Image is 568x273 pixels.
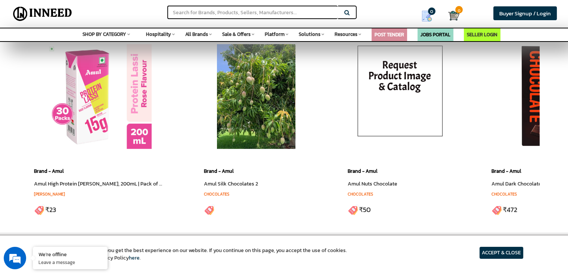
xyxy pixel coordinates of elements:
[299,31,320,38] span: Solutions
[491,204,503,215] img: inneed-price-tag.png
[491,168,521,175] a: Brand - Amul
[122,4,140,22] div: Minimize live chat window
[421,10,432,22] img: Show My Quotes
[45,247,347,262] article: We use cookies to ensure you get the best experience on our website. If you continue on this page...
[348,37,452,149] img: inneed-image-na.png
[204,44,308,149] img: 75100-large_default.jpg
[479,247,523,259] article: ACCEPT & CLOSE
[109,215,136,225] em: Submit
[34,168,64,175] a: Brand - Amul
[420,31,450,38] a: JOBS PORTAL
[467,31,497,38] a: SELLER LOGIN
[204,191,229,197] a: Chocolates
[45,205,49,215] span: ₹
[411,7,448,25] a: my Quotes 0
[348,191,373,197] a: Chocolates
[448,7,454,24] a: Cart 0
[491,180,554,188] a: Amul Dark Chocolate, 150g
[493,6,557,20] a: Buyer Signup / Login
[10,4,75,23] img: Inneed.Market
[507,205,517,215] ins: 472
[491,191,517,197] a: Chocolates
[448,10,459,21] img: Cart
[335,31,357,38] span: Resources
[265,31,285,38] span: Platform
[34,191,65,197] a: [PERSON_NAME]
[49,205,56,215] ins: 23
[348,180,397,188] a: Amul Nuts Chocolate
[348,204,359,215] img: inneed-price-tag.png
[204,180,258,188] a: Amul Silk Chocolates 2
[4,188,142,215] textarea: Type your message and click 'Submit'
[359,205,363,215] span: ₹
[204,168,234,175] a: Brand - Amul
[428,7,435,15] span: 0
[375,31,404,38] a: POST TENDER
[38,259,102,266] p: Leave a message
[503,205,507,215] span: ₹
[39,42,125,52] div: Leave a message
[13,45,31,49] img: logo_Zg8I0qSkbAqR2WFHt3p6CTuqpyXMFPubPcD2OT02zFN43Cy9FUNNG3NEPhM_Q1qe_.png
[185,31,208,38] span: All Brands
[34,180,165,188] a: Amul High Protein [PERSON_NAME], 200mL | Pack of 30
[167,6,338,19] input: Search for Brands, Products, Sellers, Manufacturers...
[47,44,152,149] img: 75425-large_default.jpg
[34,204,45,215] img: inneed-price-tag.png
[52,181,57,185] img: salesiqlogo_leal7QplfZFryJ6FIlVepeu7OftD7mt8q6exU6-34PB8prfIgodN67KcxXM9Y7JQ_.png
[499,9,551,18] span: Buyer Signup / Login
[455,6,463,13] span: 0
[38,251,102,258] div: We're offline
[59,180,95,185] em: Driven by SalesIQ
[129,254,140,262] a: here
[83,31,126,38] span: SHOP BY CATEGORY
[204,204,215,215] img: inneed-price-tag.png
[348,168,378,175] a: Brand - Amul
[363,205,371,215] ins: 50
[16,86,130,162] span: We are offline. Please leave us a message.
[222,31,251,38] span: Sale & Offers
[146,31,171,38] span: Hospitality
